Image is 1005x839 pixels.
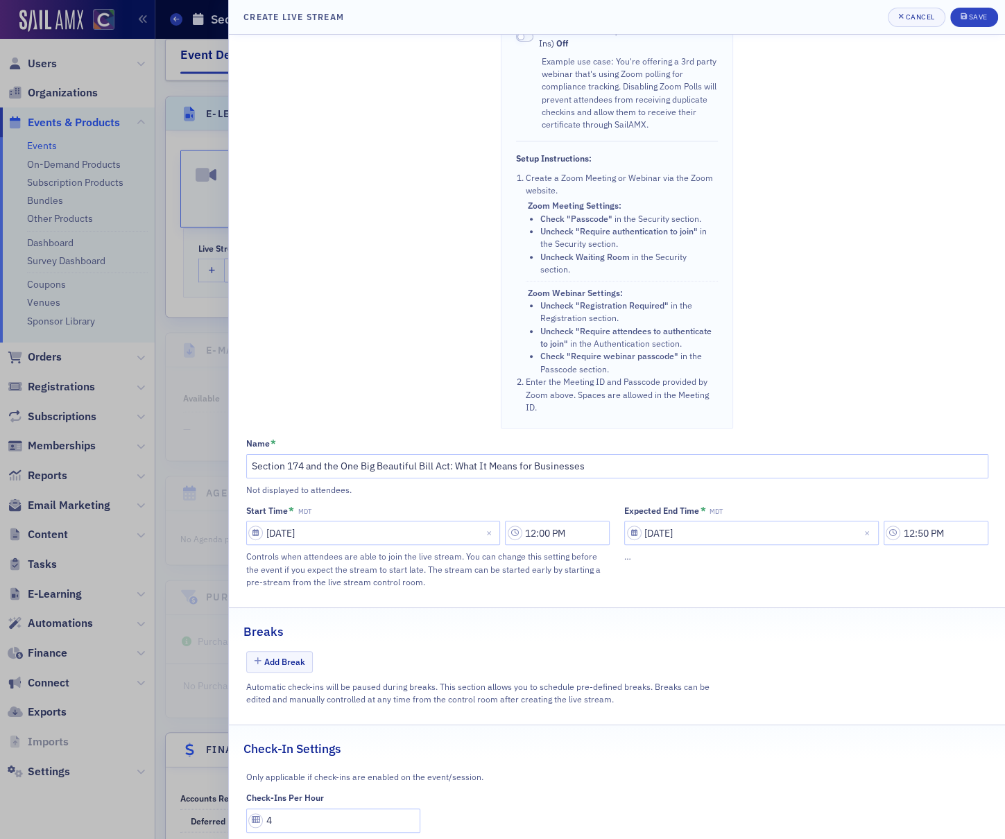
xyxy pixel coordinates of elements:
[526,375,719,413] li: Enter the Meeting ID and Passcode provided by Zoom above. Spaces are allowed in the Meeting ID.
[246,550,610,588] div: Controls when attendees are able to join the live stream. You can change this setting before the ...
[701,505,706,515] abbr: This field is required
[710,508,723,516] span: MDT
[246,505,288,516] div: Start Time
[505,521,610,545] input: 00:00 AM
[246,793,324,803] div: Check-Ins Per Hour
[950,8,998,27] button: Save
[526,171,719,375] li: Create a Zoom Meeting or Webinar via the Zoom website.
[246,680,712,706] div: Automatic check-ins will be paused during breaks. This section allows you to schedule pre-defined...
[246,521,501,545] input: MM/DD/YYYY
[860,521,879,545] button: Close
[270,438,276,448] abbr: This field is required
[516,32,534,42] span: Off
[540,325,719,350] li: in the Authentication section.
[968,13,987,21] div: Save
[624,550,988,562] div: …
[540,212,719,225] li: in the Security section.
[540,250,719,276] li: in the Security section.
[540,325,712,349] span: Uncheck "Require attendees to authenticate to join"
[246,768,712,784] div: Only applicable if check-ins are enabled on the event/session.
[289,505,294,515] abbr: This field is required
[540,350,678,361] span: Check "Require webinar passcode"
[540,213,612,224] span: Check "Passcode"
[481,521,500,545] button: Close
[905,13,934,21] div: Cancel
[528,199,718,211] div: Zoom Meeting Settings:
[246,651,313,673] button: Add Break
[540,299,719,325] li: in the Registration section.
[516,153,592,164] div: Setup Instructions:
[884,521,988,545] input: 00:00 AM
[624,505,699,516] div: Expected End Time
[246,483,712,496] div: Not displayed to attendees.
[243,623,284,641] h2: Breaks
[528,286,718,299] div: Zoom Webinar Settings:
[540,225,719,250] li: in the Security section.
[243,10,344,23] h4: Create Live Stream
[888,8,945,27] button: Cancel
[556,37,568,49] span: Off
[624,521,879,545] input: MM/DD/YYYY
[540,251,632,262] span: Uncheck Waiting Room
[540,349,719,375] li: in the Passcode section.
[539,24,718,50] span: Disable Zoom Polls (Doesn't Affect Sail Check-Ins)
[243,740,341,758] h2: Check-In Settings
[542,55,719,131] div: Example use case: You're offering a 3rd party webinar that's using Zoom polling for compliance tr...
[298,508,311,516] span: MDT
[246,438,270,449] div: Name
[540,300,669,311] span: Uncheck "Registration Required"
[540,225,700,236] span: Uncheck "Require authentication to join"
